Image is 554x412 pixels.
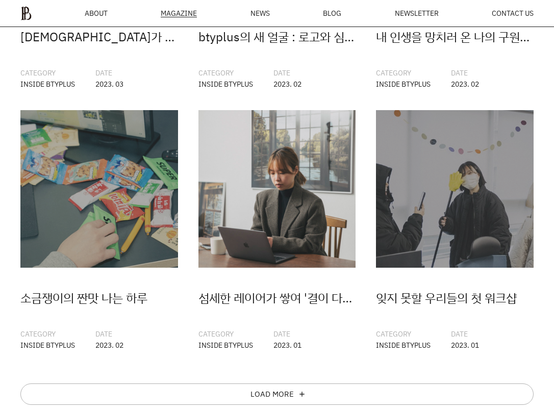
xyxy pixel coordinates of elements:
span: DATE [451,328,475,340]
span: 2023. 02 [451,79,479,90]
div: add [298,390,306,398]
a: NEWSLETTER [395,10,439,17]
div: LOAD MORE [250,390,294,398]
img: a08aca1d5316e.jpg [376,110,534,268]
span: INSIDE BTYPLUS [20,79,75,90]
span: DATE [451,67,475,79]
span: DATE [273,328,297,340]
img: ba379d5522eb3.png [20,6,32,20]
div: 소금쟁이의 짠맛 나는 하루 [20,288,178,307]
span: INSIDE BTYPLUS [376,79,431,90]
span: DATE [95,67,119,79]
span: INSIDE BTYPLUS [198,340,253,351]
span: INSIDE BTYPLUS [198,79,253,90]
div: MAGAZINE [161,10,197,17]
a: NEWS [250,10,270,17]
span: CATEGORY [198,67,249,79]
a: 잊지 못할 우리들의 첫 워크샵CATEGORYINSIDE BTYPLUSDATE2023. 01 [376,110,534,351]
a: BLOG [323,10,341,17]
span: CATEGORY [376,67,426,79]
span: 2023. 03 [95,79,123,90]
div: 섬세한 레이어가 쌓여 '결이 다른 결'을 만들다 [198,288,356,307]
span: CATEGORY [20,67,71,79]
a: CONTACT US [492,10,534,17]
span: DATE [273,67,297,79]
span: INSIDE BTYPLUS [376,340,431,351]
span: CATEGORY [376,328,426,340]
span: 2023. 02 [95,340,123,351]
div: [DEMOGRAPHIC_DATA]가 잡지에?! [20,27,178,46]
span: 2023. 01 [273,340,301,351]
div: 잊지 못할 우리들의 첫 워크샵 [376,288,534,307]
img: 891ab150d86e3.jpg [20,110,178,268]
div: btyplus의 새 얼굴 : 로고와 심볼 제작기 [198,27,356,46]
a: 섬세한 레이어가 쌓여 '결이 다른 결'을 만들다CATEGORYINSIDE BTYPLUSDATE2023. 01 [198,110,356,351]
span: CATEGORY [20,328,71,340]
div: 내 인생을 망치러 온 나의 구원자, 나의 수키 [376,27,534,46]
span: 2023. 02 [273,79,301,90]
a: ABOUT [85,10,108,17]
img: d28d3010af624.jpg [198,110,356,268]
span: INSIDE BTYPLUS [20,340,75,351]
span: DATE [95,328,119,340]
span: 2023. 01 [451,340,479,351]
span: CATEGORY [198,328,249,340]
a: 소금쟁이의 짠맛 나는 하루CATEGORYINSIDE BTYPLUSDATE2023. 02 [20,110,178,351]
